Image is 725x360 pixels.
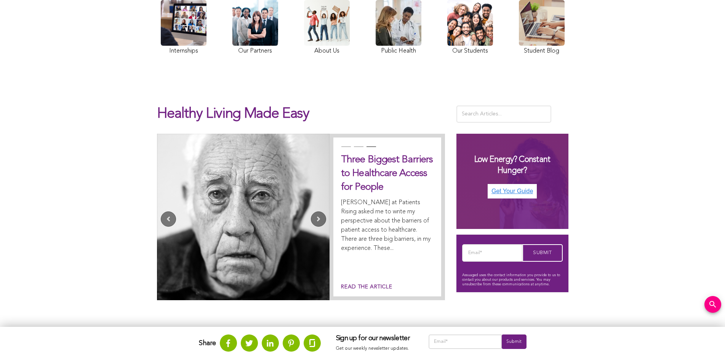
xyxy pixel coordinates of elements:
button: Next [311,211,326,227]
a: Read the article [341,283,392,291]
img: glassdoor.svg [309,339,315,347]
h3: Low Energy? Constant Hunger? [464,154,561,176]
input: Email* [429,335,502,349]
img: Get Your Guide [488,184,537,198]
button: 2 of 3 [354,146,362,154]
h2: Three Biggest Barriers to Healthcare Access for People [341,153,433,194]
button: 3 of 3 [367,146,374,154]
h3: Sign up for our newsletter [336,335,413,343]
p: Assuaged uses the contact information you provide to us to contact you about our products and ser... [462,273,563,286]
input: Submit [522,244,563,262]
strong: Share [199,340,216,347]
button: Previous [161,211,176,227]
iframe: Chat Widget [687,323,725,360]
input: Submit [502,335,526,349]
p: [PERSON_NAME] at Patients Rising asked me to write my perspective about the barriers of patient a... [341,198,433,253]
p: Get our weekly newsletter updates. [336,345,413,353]
input: Email* [462,244,522,262]
h1: Healthy Living Made Easy [157,106,445,130]
button: 1 of 3 [341,146,349,154]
